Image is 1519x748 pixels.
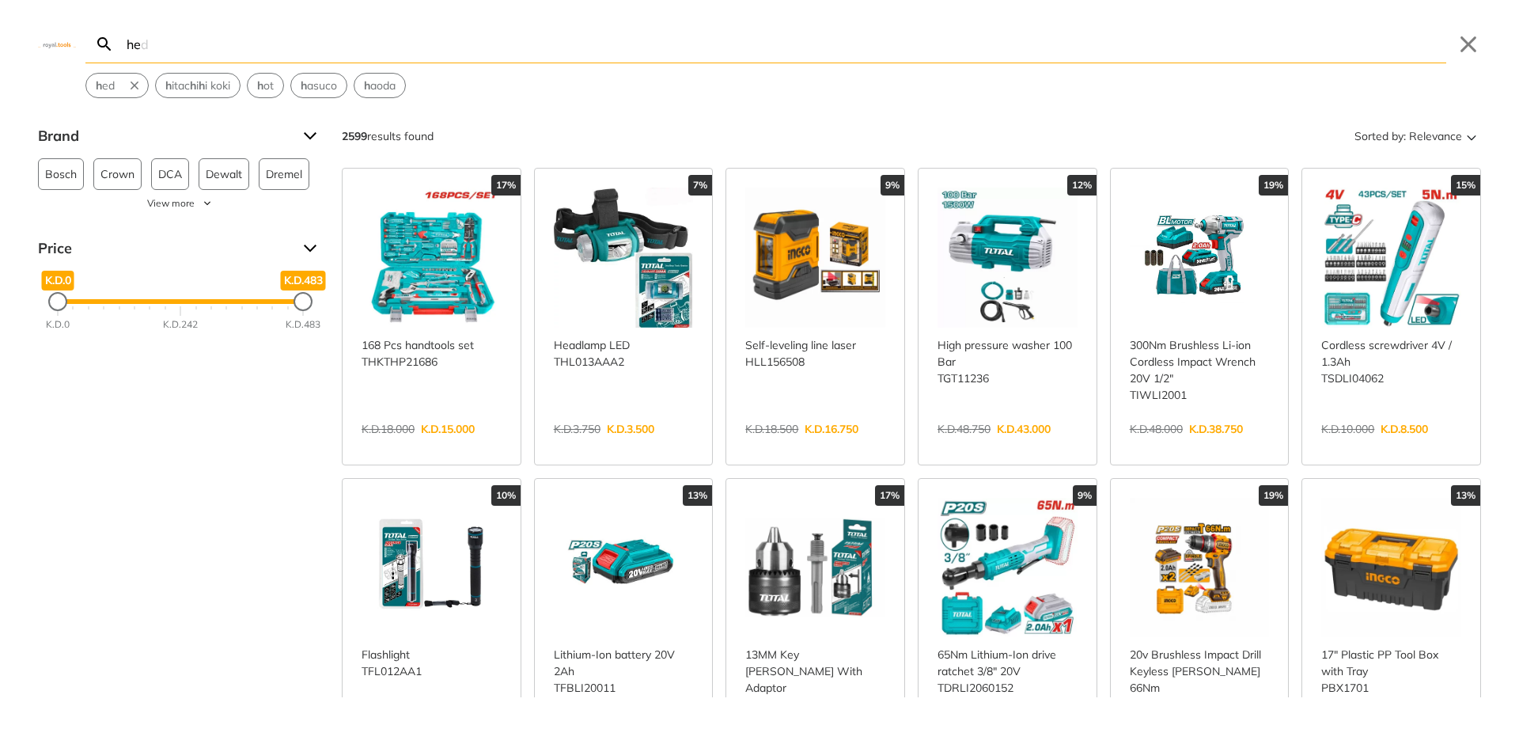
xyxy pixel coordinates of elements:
strong: h [96,78,102,93]
span: ot [257,78,274,94]
div: 15% [1451,175,1480,196]
button: Select suggestion: hot [248,74,283,97]
svg: Sort [1462,127,1481,146]
strong: h [257,78,263,93]
strong: h [301,78,307,93]
div: 10% [491,485,521,506]
button: Dewalt [199,158,249,190]
div: 17% [875,485,904,506]
button: Sorted by:Relevance Sort [1351,123,1481,149]
div: K.D.0 [46,317,70,332]
div: 19% [1259,175,1288,196]
button: View more [38,196,323,211]
button: Select suggestion: hasuco [291,74,347,97]
span: Relevance [1409,123,1462,149]
div: Minimum Price [48,292,67,311]
strong: h [199,78,205,93]
button: Bosch [38,158,84,190]
button: Remove suggestion: hed [124,74,148,97]
strong: 2599 [342,129,367,143]
span: asuco [301,78,337,94]
div: 9% [1073,485,1097,506]
span: Dremel [266,159,302,189]
div: 9% [881,175,904,196]
div: 13% [683,485,712,506]
input: Search… [123,25,1446,63]
div: K.D.483 [286,317,320,332]
div: Suggestion: hot [247,73,284,98]
svg: Search [95,35,114,54]
div: Maximum Price [294,292,313,311]
span: View more [147,196,195,211]
button: Dremel [259,158,309,190]
div: Suggestion: hitachi hi koki [155,73,241,98]
div: 19% [1259,485,1288,506]
button: Select suggestion: hed [86,74,124,97]
button: Select suggestion: hitachi hi koki [156,74,240,97]
div: Suggestion: hed [85,73,149,98]
span: Dewalt [206,159,242,189]
div: 17% [491,175,521,196]
svg: Remove suggestion: hed [127,78,142,93]
button: Select suggestion: haoda [354,74,405,97]
strong: h [364,78,370,93]
div: results found [342,123,434,149]
span: ed [96,78,115,94]
button: Crown [93,158,142,190]
div: K.D.242 [163,317,198,332]
strong: h [190,78,196,93]
div: 12% [1067,175,1097,196]
img: Close [38,40,76,47]
div: 13% [1451,485,1480,506]
span: itac i i koki [165,78,230,94]
span: Price [38,236,291,261]
span: Crown [100,159,134,189]
span: DCA [158,159,182,189]
span: aoda [364,78,396,94]
div: Suggestion: hasuco [290,73,347,98]
span: Brand [38,123,291,149]
span: Bosch [45,159,77,189]
button: DCA [151,158,189,190]
div: Suggestion: haoda [354,73,406,98]
strong: h [165,78,172,93]
button: Close [1456,32,1481,57]
div: 7% [688,175,712,196]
